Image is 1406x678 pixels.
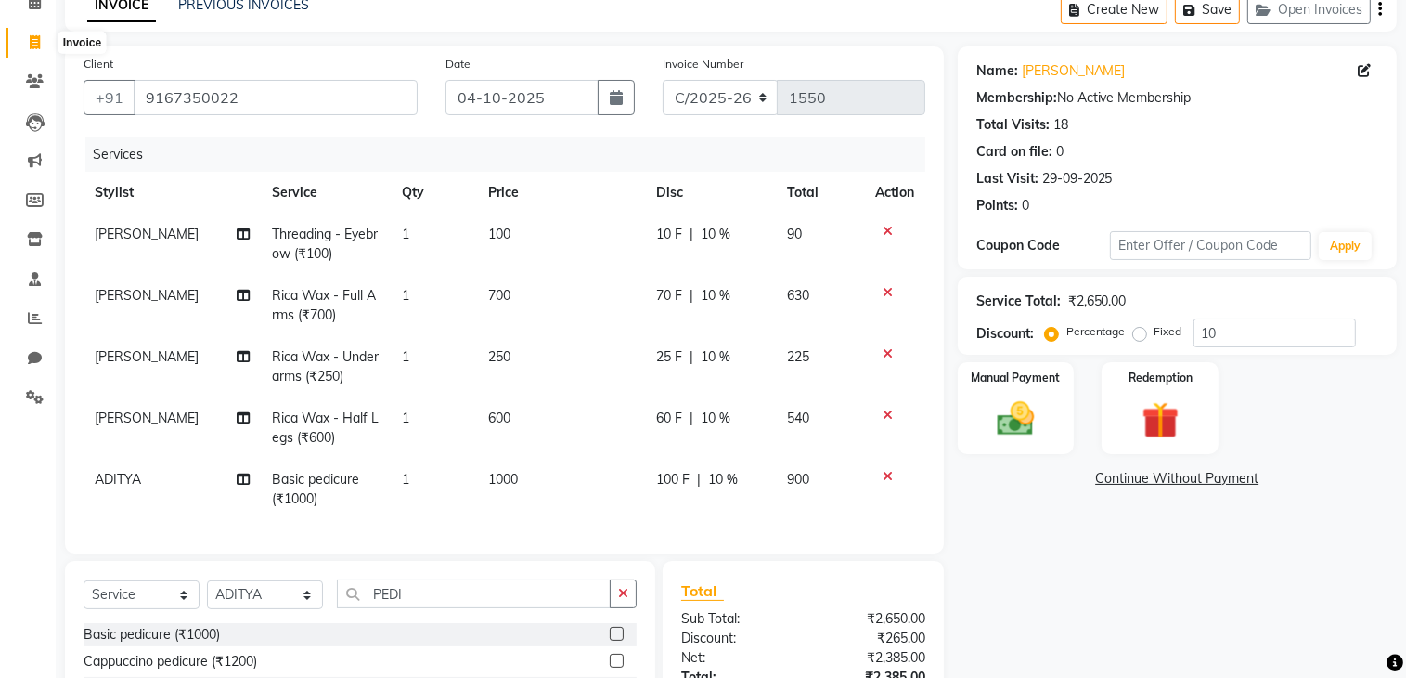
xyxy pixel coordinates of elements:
span: 900 [787,471,809,488]
span: | [690,225,693,244]
div: Invoice [58,32,106,54]
a: [PERSON_NAME] [1022,61,1126,81]
span: 1 [402,471,409,488]
span: 1 [402,226,409,242]
div: ₹265.00 [803,629,938,648]
label: Manual Payment [972,370,1061,386]
span: 10 % [701,286,730,306]
span: 1000 [488,471,518,488]
label: Redemption [1129,370,1193,386]
span: [PERSON_NAME] [95,410,199,426]
div: 18 [1053,115,1068,135]
label: Fixed [1154,323,1182,340]
div: Discount: [667,629,803,648]
label: Date [445,56,471,72]
th: Disc [645,172,776,214]
span: 90 [787,226,802,242]
span: | [690,347,693,367]
label: Percentage [1066,323,1126,340]
label: Invoice Number [663,56,743,72]
span: 25 F [656,347,682,367]
span: Basic pedicure (₹1000) [272,471,359,507]
div: Sub Total: [667,609,803,629]
div: 0 [1022,196,1029,215]
span: 1 [402,348,409,365]
div: Points: [976,196,1018,215]
span: 10 % [701,225,730,244]
span: [PERSON_NAME] [95,287,199,304]
span: 225 [787,348,809,365]
div: Membership: [976,88,1057,108]
th: Stylist [84,172,261,214]
th: Price [477,172,645,214]
span: Rica Wax - Full Arms (₹700) [272,287,376,323]
div: ₹2,650.00 [803,609,938,629]
div: Discount: [976,324,1034,344]
img: _gift.svg [1130,398,1190,443]
a: Continue Without Payment [961,469,1393,489]
div: Name: [976,61,1018,81]
div: ₹2,385.00 [803,648,938,668]
div: 29-09-2025 [1042,169,1113,189]
span: ADITYA [95,471,141,488]
span: 1 [402,287,409,304]
span: 250 [488,348,510,365]
th: Action [864,172,925,214]
span: 1 [402,410,409,426]
div: ₹2,650.00 [1068,292,1127,311]
span: 10 % [708,470,738,489]
span: | [690,286,693,306]
th: Total [776,172,863,214]
div: Coupon Code [976,236,1110,255]
span: 10 % [701,409,730,428]
span: 10 % [701,347,730,367]
span: 10 F [656,225,682,244]
span: 700 [488,287,510,304]
button: Apply [1319,232,1372,260]
div: Cappuccino pedicure (₹1200) [84,652,257,671]
div: Services [85,137,939,172]
span: Threading - Eyebrow (₹100) [272,226,378,262]
img: _cash.svg [986,398,1045,440]
span: 100 F [656,470,690,489]
span: Rica Wax - Underarms (₹250) [272,348,379,385]
span: 540 [787,410,809,426]
div: Last Visit: [976,169,1038,189]
div: 0 [1056,142,1064,162]
label: Client [84,56,113,72]
div: No Active Membership [976,88,1378,108]
span: Total [681,581,724,601]
span: [PERSON_NAME] [95,348,199,365]
span: [PERSON_NAME] [95,226,199,242]
div: Card on file: [976,142,1052,162]
input: Enter Offer / Coupon Code [1110,231,1311,260]
div: Service Total: [976,292,1061,311]
span: 60 F [656,409,682,428]
button: +91 [84,80,135,115]
div: Total Visits: [976,115,1050,135]
th: Qty [391,172,477,214]
span: 600 [488,410,510,426]
div: Net: [667,648,803,668]
span: Rica Wax - Half Legs (₹600) [272,410,379,446]
span: 70 F [656,286,682,306]
th: Service [261,172,391,214]
input: Search by Name/Mobile/Email/Code [134,80,418,115]
input: Search or Scan [337,580,611,608]
div: Basic pedicure (₹1000) [84,625,220,645]
span: 100 [488,226,510,242]
span: | [690,409,693,428]
span: | [697,470,701,489]
span: 630 [787,287,809,304]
